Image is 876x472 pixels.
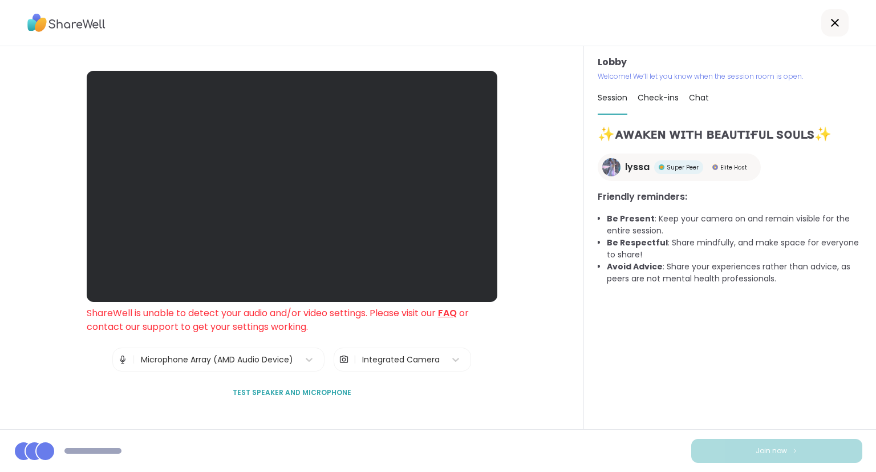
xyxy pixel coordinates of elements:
h3: Lobby [598,55,862,69]
span: | [132,348,135,371]
span: Test speaker and microphone [233,388,351,398]
b: Be Present [607,213,655,224]
h3: Friendly reminders: [598,190,862,204]
li: : Share your experiences rather than advice, as peers are not mental health professionals. [607,261,862,285]
button: Test speaker and microphone [228,381,356,405]
span: | [354,348,356,371]
h1: ✨ᴀᴡᴀᴋᴇɴ ᴡɪᴛʜ ʙᴇᴀᴜᴛɪғᴜʟ sᴏᴜʟs✨ [598,124,862,144]
img: lyssa [602,158,620,176]
span: ShareWell is unable to detect your audio and/or video settings. Please visit our or contact our s... [87,306,469,333]
li: : Share mindfully, and make space for everyone to share! [607,237,862,261]
span: Session [598,92,627,103]
p: Welcome! We’ll let you know when the session room is open. [598,71,862,82]
span: lyssa [625,160,650,174]
span: Check-ins [638,92,679,103]
img: Elite Host [712,164,718,170]
a: lyssalyssaSuper PeerSuper PeerElite HostElite Host [598,154,761,181]
img: Microphone [117,348,128,371]
span: Super Peer [667,163,699,172]
img: ShareWell Logomark [792,447,798,454]
li: : Keep your camera on and remain visible for the entire session. [607,213,862,237]
b: Avoid Advice [607,261,663,272]
span: Join now [756,446,787,456]
span: Chat [689,92,709,103]
img: ShareWell Logo [27,10,106,36]
div: Microphone Array (AMD Audio Device) [141,354,293,366]
span: Elite Host [720,163,747,172]
img: Super Peer [659,164,664,170]
button: Join now [691,439,862,463]
div: Integrated Camera [362,354,440,366]
b: Be Respectful [607,237,668,248]
img: Camera [339,348,349,371]
a: FAQ [438,306,457,320]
